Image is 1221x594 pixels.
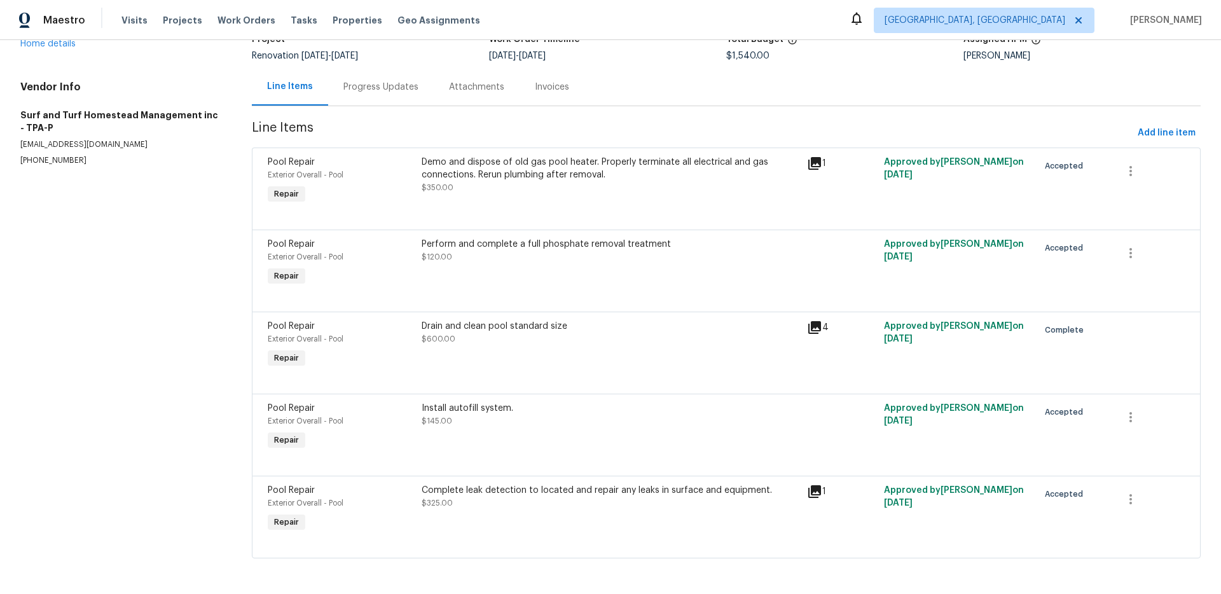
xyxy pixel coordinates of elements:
span: Accepted [1045,160,1088,172]
div: 4 [807,320,876,335]
span: - [301,52,358,60]
span: $325.00 [422,499,453,507]
span: [DATE] [301,52,328,60]
div: Drain and clean pool standard size [422,320,799,333]
span: Approved by [PERSON_NAME] on [884,404,1024,425]
span: Accepted [1045,242,1088,254]
span: [DATE] [519,52,546,60]
div: Attachments [449,81,504,93]
span: The hpm assigned to this work order. [1031,35,1041,52]
span: Pool Repair [268,240,315,249]
div: Invoices [535,81,569,93]
span: Approved by [PERSON_NAME] on [884,240,1024,261]
span: Geo Assignments [397,14,480,27]
span: Repair [269,352,304,364]
span: Pool Repair [268,322,315,331]
div: Complete leak detection to located and repair any leaks in surface and equipment. [422,484,799,497]
span: Exterior Overall - Pool [268,499,343,507]
span: Pool Repair [268,486,315,495]
span: Pool Repair [268,158,315,167]
span: Complete [1045,324,1089,336]
div: 1 [807,484,876,499]
span: Projects [163,14,202,27]
span: [DATE] [884,417,913,425]
div: Line Items [267,80,313,93]
span: Repair [269,270,304,282]
span: Maestro [43,14,85,27]
span: Pool Repair [268,404,315,413]
button: Add line item [1133,121,1201,145]
span: Visits [121,14,148,27]
span: Approved by [PERSON_NAME] on [884,486,1024,508]
span: $350.00 [422,184,453,191]
div: Install autofill system. [422,402,799,415]
span: [DATE] [884,335,913,343]
span: Exterior Overall - Pool [268,417,343,425]
span: Exterior Overall - Pool [268,335,343,343]
p: [PHONE_NUMBER] [20,155,221,166]
span: Approved by [PERSON_NAME] on [884,158,1024,179]
span: Repair [269,516,304,528]
span: Exterior Overall - Pool [268,253,343,261]
div: Progress Updates [343,81,418,93]
span: Line Items [252,121,1133,145]
span: Add line item [1138,125,1196,141]
h4: Vendor Info [20,81,221,93]
span: [PERSON_NAME] [1125,14,1202,27]
p: [EMAIL_ADDRESS][DOMAIN_NAME] [20,139,221,150]
span: $120.00 [422,253,452,261]
span: Accepted [1045,488,1088,501]
span: $600.00 [422,335,455,343]
span: Work Orders [217,14,275,27]
h5: Surf and Turf Homestead Management inc - TPA-P [20,109,221,134]
div: Perform and complete a full phosphate removal treatment [422,238,799,251]
span: Renovation [252,52,358,60]
span: [DATE] [884,252,913,261]
span: Repair [269,188,304,200]
span: Repair [269,434,304,446]
span: [DATE] [884,170,913,179]
span: [GEOGRAPHIC_DATA], [GEOGRAPHIC_DATA] [885,14,1065,27]
span: Exterior Overall - Pool [268,171,343,179]
span: $1,540.00 [726,52,769,60]
span: [DATE] [489,52,516,60]
span: Approved by [PERSON_NAME] on [884,322,1024,343]
span: Tasks [291,16,317,25]
span: Accepted [1045,406,1088,418]
span: [DATE] [884,499,913,508]
div: [PERSON_NAME] [963,52,1201,60]
span: Properties [333,14,382,27]
span: The total cost of line items that have been proposed by Opendoor. This sum includes line items th... [787,35,797,52]
div: 1 [807,156,876,171]
span: [DATE] [331,52,358,60]
a: Home details [20,39,76,48]
span: - [489,52,546,60]
span: $145.00 [422,417,452,425]
div: Demo and dispose of old gas pool heater. Properly terminate all electrical and gas connections. R... [422,156,799,181]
